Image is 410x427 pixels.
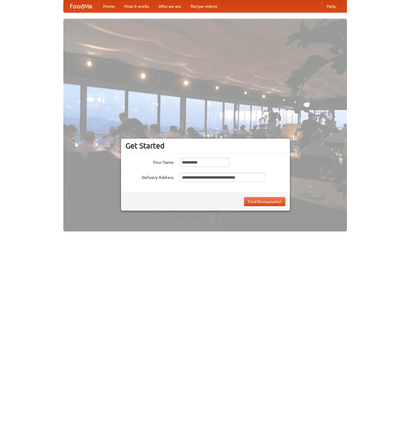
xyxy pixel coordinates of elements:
button: Find Restaurants! [244,197,285,206]
h3: Get Started [126,141,285,150]
a: How it works [119,0,154,12]
a: FoodMe [64,0,98,12]
a: Who we are [154,0,186,12]
label: Your Name [126,158,174,165]
a: Help [322,0,341,12]
a: Recipe videos [186,0,222,12]
a: Home [98,0,119,12]
label: Delivery Address [126,173,174,180]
